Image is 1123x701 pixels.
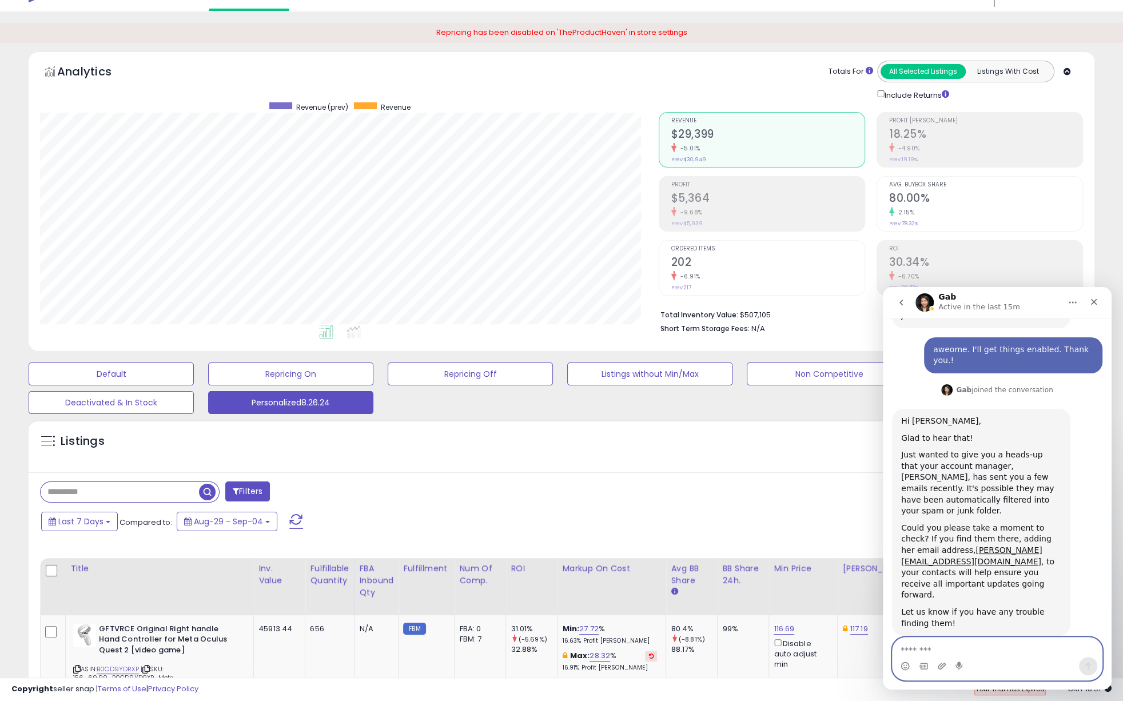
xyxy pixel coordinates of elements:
[579,623,599,635] a: 27.72
[671,192,865,207] h2: $5,364
[562,563,661,575] div: Markup on Cost
[562,664,657,672] p: 16.91% Profit [PERSON_NAME]
[889,182,1082,188] span: Avg. Buybox Share
[310,563,349,587] div: Fulfillable Quantity
[208,363,373,385] button: Repricing On
[29,363,194,385] button: Default
[511,563,552,575] div: ROI
[388,363,553,385] button: Repricing Off
[671,624,717,634] div: 80.4%
[676,272,700,281] small: -6.91%
[562,624,657,645] div: %
[381,102,411,112] span: Revenue
[889,192,1082,207] h2: 80.00%
[889,128,1082,143] h2: 18.25%
[225,481,270,501] button: Filters
[148,683,198,694] a: Privacy Policy
[208,391,373,414] button: Personalized8.26.24
[722,624,760,634] div: 99%
[889,284,919,291] small: Prev: 32.52%
[459,624,497,634] div: FBA: 0
[11,684,198,695] div: seller snap | |
[567,363,732,385] button: Listings without Min/Max
[459,634,497,644] div: FBM: 7
[29,391,194,414] button: Deactivated & In Stock
[676,144,700,153] small: -5.01%
[403,623,425,635] small: FBM
[679,635,705,644] small: (-8.81%)
[671,284,691,291] small: Prev: 217
[671,256,865,271] h2: 202
[660,307,1075,321] li: $507,105
[459,563,501,587] div: Num of Comp.
[889,246,1082,252] span: ROI
[99,624,238,659] b: GFTVRCE Original Right handle Hand Controller for Meta Oculus Quest 2 [video game]
[57,63,134,82] h5: Analytics
[889,256,1082,271] h2: 30.34%
[671,246,865,252] span: Ordered Items
[436,27,687,38] span: Repricing has been disabled on 'TheProductHaven' in store settings
[774,623,794,635] a: 116.69
[58,516,103,527] span: Last 7 Days
[671,118,865,124] span: Revenue
[511,644,557,655] div: 32.88%
[194,516,263,527] span: Aug-29 - Sep-04
[11,683,53,694] strong: Copyright
[41,512,118,531] button: Last 7 Days
[671,128,865,143] h2: $29,399
[829,66,873,77] div: Totals For
[894,144,920,153] small: -4.90%
[310,624,345,634] div: 656
[889,118,1082,124] span: Profit [PERSON_NAME]
[511,624,557,634] div: 31.01%
[774,563,833,575] div: Min Price
[73,624,96,647] img: 318zId7r+hL._SL40_.jpg
[120,517,172,528] span: Compared to:
[671,563,712,587] div: Avg BB Share
[671,587,678,597] small: Avg BB Share.
[894,208,915,217] small: 2.15%
[97,664,139,674] a: B0CD9YDRXP
[258,624,296,634] div: 45913.44
[557,558,666,615] th: The percentage added to the cost of goods (COGS) that forms the calculator for Min & Max prices.
[889,220,918,227] small: Prev: 78.32%
[671,644,717,655] div: 88.17%
[671,156,706,163] small: Prev: $30,949
[660,310,738,320] b: Total Inventory Value:
[562,651,657,672] div: %
[98,683,146,694] a: Terms of Use
[965,64,1050,79] button: Listings With Cost
[747,363,912,385] button: Non Competitive
[360,563,394,599] div: FBA inbound Qty
[671,220,703,227] small: Prev: $5,939
[519,635,547,644] small: (-5.69%)
[676,208,703,217] small: -9.68%
[61,433,105,449] h5: Listings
